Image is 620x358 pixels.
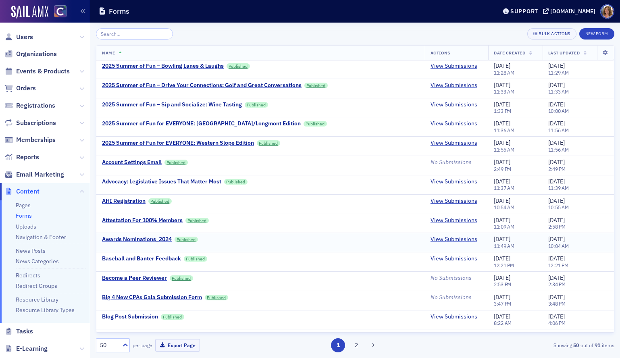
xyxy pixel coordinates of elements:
a: Resource Library Types [16,306,75,314]
span: Actions [431,50,450,56]
img: SailAMX [54,5,67,18]
a: Published [304,83,328,88]
a: View Submissions [431,178,477,185]
a: AHI Registration [102,198,146,205]
img: SailAMX [11,6,48,19]
a: Attestation For 100% Members [102,217,183,224]
time: 12:21 PM [548,262,568,268]
a: Uploads [16,223,36,230]
time: 2:49 PM [548,166,566,172]
a: Tasks [4,327,33,336]
span: [DATE] [494,197,510,204]
a: 2025 Summer of Fun for EVERYONE: Western Slope Edition [102,139,254,147]
a: Published [148,198,172,204]
a: Published [304,121,327,127]
a: New Form [579,29,614,37]
a: Published [161,314,184,320]
time: 2:53 PM [494,281,511,287]
a: Users [4,33,33,42]
a: News Posts [16,247,46,254]
a: Navigation & Footer [16,233,66,241]
div: No Submissions [431,275,483,282]
a: Advocacy: Legislative Issues That Matter Most [102,178,221,185]
a: E-Learning [4,344,48,353]
a: View Submissions [431,120,477,127]
a: View Submissions [431,62,477,70]
span: [DATE] [494,313,510,320]
time: 12:21 PM [494,262,514,268]
a: View Submissions [431,82,477,89]
a: Published [224,179,248,185]
span: Profile [600,4,614,19]
div: No Submissions [431,159,483,166]
a: Published [184,256,207,262]
span: [DATE] [548,293,565,301]
span: Registrations [16,101,55,110]
a: View Submissions [431,236,477,243]
span: Last Updated [548,50,580,56]
time: 11:28 AM [494,69,514,76]
time: 2:49 PM [494,166,511,172]
span: [DATE] [494,274,510,281]
span: [DATE] [548,197,565,204]
div: Showing out of items [447,341,614,349]
div: [DOMAIN_NAME] [550,8,595,15]
strong: 50 [572,341,580,349]
a: Email Marketing [4,170,64,179]
a: Organizations [4,50,57,58]
a: Big 4 New CPAs Gala Submission Form [102,294,202,301]
time: 10:00 AM [548,108,569,114]
a: 2025 Summer of Fun – Sip and Socialize: Wine Tasting [102,101,242,108]
span: [DATE] [494,81,510,89]
a: Account Settings Email [102,159,162,166]
span: [DATE] [548,62,565,69]
button: 2 [350,338,364,352]
span: Reports [16,153,39,162]
time: 2:58 PM [548,223,566,230]
span: [DATE] [494,293,510,301]
a: Published [205,295,228,300]
a: Orders [4,84,36,93]
a: View Homepage [48,5,67,19]
a: Published [170,275,193,281]
span: Orders [16,84,36,93]
a: Baseball and Banter Feedback [102,255,181,262]
span: [DATE] [494,62,510,69]
span: [DATE] [548,313,565,320]
button: Bulk Actions [527,28,576,40]
span: [DATE] [494,255,510,262]
span: [DATE] [548,158,565,166]
span: [DATE] [494,101,510,108]
a: Registrations [4,101,55,110]
a: Forms [16,212,32,219]
span: Users [16,33,33,42]
time: 11:29 AM [548,69,569,76]
span: [DATE] [494,235,510,243]
span: [DATE] [548,101,565,108]
span: [DATE] [548,178,565,185]
span: [DATE] [494,158,510,166]
div: No Submissions [431,294,483,301]
a: Redirects [16,272,40,279]
time: 11:56 AM [548,146,569,153]
time: 10:55 AM [548,204,569,210]
time: 2:34 PM [548,281,566,287]
a: Published [185,218,209,223]
span: [DATE] [494,216,510,224]
a: View Submissions [431,313,477,321]
div: Become a Peer Reviewer [102,275,167,282]
a: View Submissions [431,101,477,108]
time: 10:54 AM [494,204,514,210]
span: [DATE] [548,139,565,146]
span: Events & Products [16,67,70,76]
a: Reports [4,153,39,162]
span: [DATE] [548,120,565,127]
span: [DATE] [494,139,510,146]
span: Memberships [16,135,56,144]
time: 11:09 AM [494,223,514,230]
time: 8:22 AM [494,320,512,326]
